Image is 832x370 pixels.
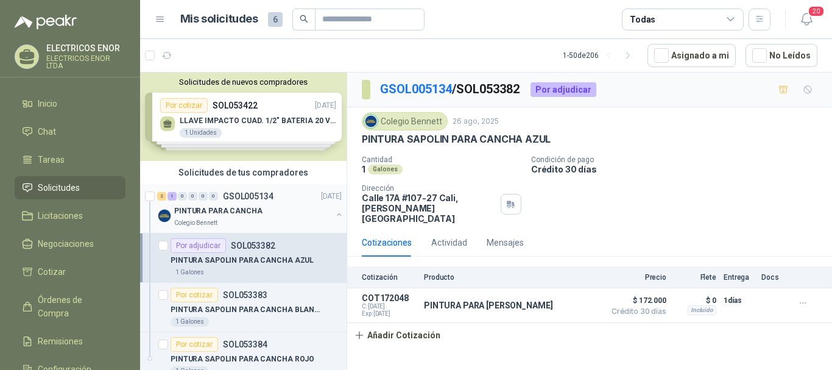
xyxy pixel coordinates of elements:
img: Company Logo [157,208,172,223]
p: ELECTRICOS ENOR LTDA [46,55,125,69]
a: Tareas [15,148,125,171]
span: Inicio [38,97,57,110]
span: Licitaciones [38,209,83,222]
p: Docs [761,273,786,282]
div: Por adjudicar [171,238,226,253]
p: Cotización [362,273,417,282]
span: Órdenes de Compra [38,293,114,320]
a: Negociaciones [15,232,125,255]
span: Exp: [DATE] [362,310,417,318]
p: Producto [424,273,598,282]
a: GSOL005134 [380,82,452,96]
div: Mensajes [487,236,524,249]
p: Cantidad [362,155,521,164]
div: 1 [167,192,177,201]
p: Flete [674,273,716,282]
div: Por cotizar [171,288,218,302]
p: Calle 17A #107-27 Cali , [PERSON_NAME][GEOGRAPHIC_DATA] [362,193,496,224]
a: Licitaciones [15,204,125,227]
span: Solicitudes [38,181,80,194]
span: C: [DATE] [362,303,417,310]
div: 1 Galones [171,268,209,277]
p: SOL053383 [223,291,267,299]
img: Logo peakr [15,15,77,29]
button: Asignado a mi [647,44,736,67]
p: Dirección [362,184,496,193]
span: Chat [38,125,56,138]
div: Cotizaciones [362,236,412,249]
p: / SOL053382 [380,80,521,99]
p: ELECTRICOS ENOR [46,44,125,52]
div: Por cotizar [171,337,218,352]
p: PINTURA PARA [PERSON_NAME] [424,301,552,310]
p: GSOL005134 [223,192,273,201]
p: [DATE] [321,191,342,202]
a: Inicio [15,92,125,115]
span: 6 [268,12,283,27]
p: PINTURA SAPOLIN PARA CANCHA AZUL [362,133,551,146]
p: $ 0 [674,293,716,308]
p: 26 ago, 2025 [453,116,499,127]
span: Remisiones [38,335,83,348]
span: $ 172.000 [605,293,666,308]
button: 20 [795,9,817,30]
p: Condición de pago [531,155,827,164]
p: Crédito 30 días [531,164,827,174]
h1: Mis solicitudes [180,10,258,28]
div: Solicitudes de tus compradores [140,161,347,184]
div: 1 - 50 de 206 [563,46,638,65]
a: Órdenes de Compra [15,288,125,325]
div: 0 [199,192,208,201]
div: 0 [188,192,197,201]
div: Incluido [688,305,716,315]
span: Crédito 30 días [605,308,666,315]
a: Solicitudes [15,176,125,199]
div: Actividad [431,236,467,249]
div: Solicitudes de nuevos compradoresPor cotizarSOL053422[DATE] LLAVE IMPACTO CUAD. 1/2" BATERIA 20 V... [140,73,347,161]
a: Por adjudicarSOL053382PINTURA SAPOLIN PARA CANCHA AZUL1 Galones [140,233,347,283]
p: Entrega [724,273,754,282]
p: PINTURA SAPOLIN PARA CANCHA AZUL [171,255,314,266]
p: SOL053382 [231,241,275,250]
div: Todas [630,13,655,26]
a: Chat [15,120,125,143]
a: 2 1 0 0 0 0 GSOL005134[DATE] Company LogoPINTURA PARA CANCHAColegio Bennett [157,189,344,228]
p: PINTURA SAPOLIN PARA CANCHA BLANCO [171,304,322,316]
p: 1 días [724,293,754,308]
p: Precio [605,273,666,282]
div: Colegio Bennett [362,112,448,130]
p: COT172048 [362,293,417,303]
p: 1 [362,164,365,174]
div: 0 [209,192,218,201]
div: Por adjudicar [531,82,596,97]
p: SOL053384 [223,340,267,349]
a: Por cotizarSOL053383PINTURA SAPOLIN PARA CANCHA BLANCO1 Galones [140,283,347,332]
span: search [300,15,308,23]
button: Añadir Cotización [347,323,447,347]
p: PINTURA PARA CANCHA [174,205,263,217]
div: Galones [368,165,403,174]
img: Company Logo [364,115,378,128]
button: No Leídos [746,44,817,67]
span: Cotizar [38,265,66,279]
button: Solicitudes de nuevos compradores [145,77,342,87]
a: Remisiones [15,330,125,353]
p: PINTURA SAPOLIN PARA CANCHA ROJO [171,354,314,365]
span: Negociaciones [38,237,94,251]
div: 0 [178,192,187,201]
p: Colegio Bennett [174,218,217,228]
a: Cotizar [15,260,125,283]
span: Tareas [38,153,65,166]
span: 20 [808,5,825,17]
div: 2 [157,192,166,201]
div: 1 Galones [171,317,209,327]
